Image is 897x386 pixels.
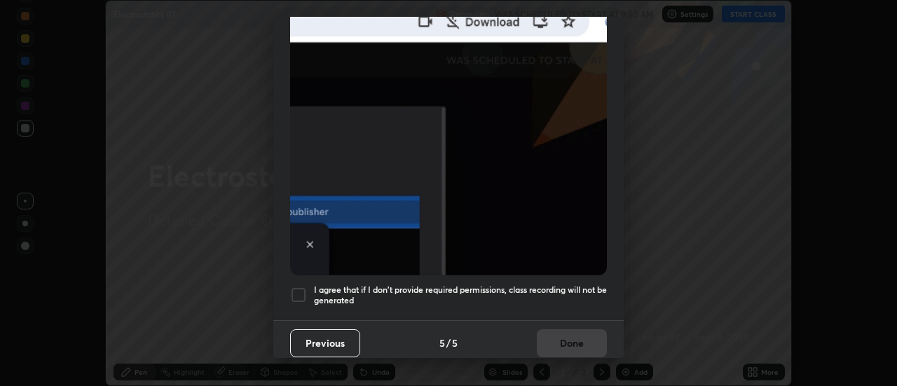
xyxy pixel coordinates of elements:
[439,336,445,350] h4: 5
[314,284,607,306] h5: I agree that if I don't provide required permissions, class recording will not be generated
[452,336,458,350] h4: 5
[290,329,360,357] button: Previous
[446,336,451,350] h4: /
